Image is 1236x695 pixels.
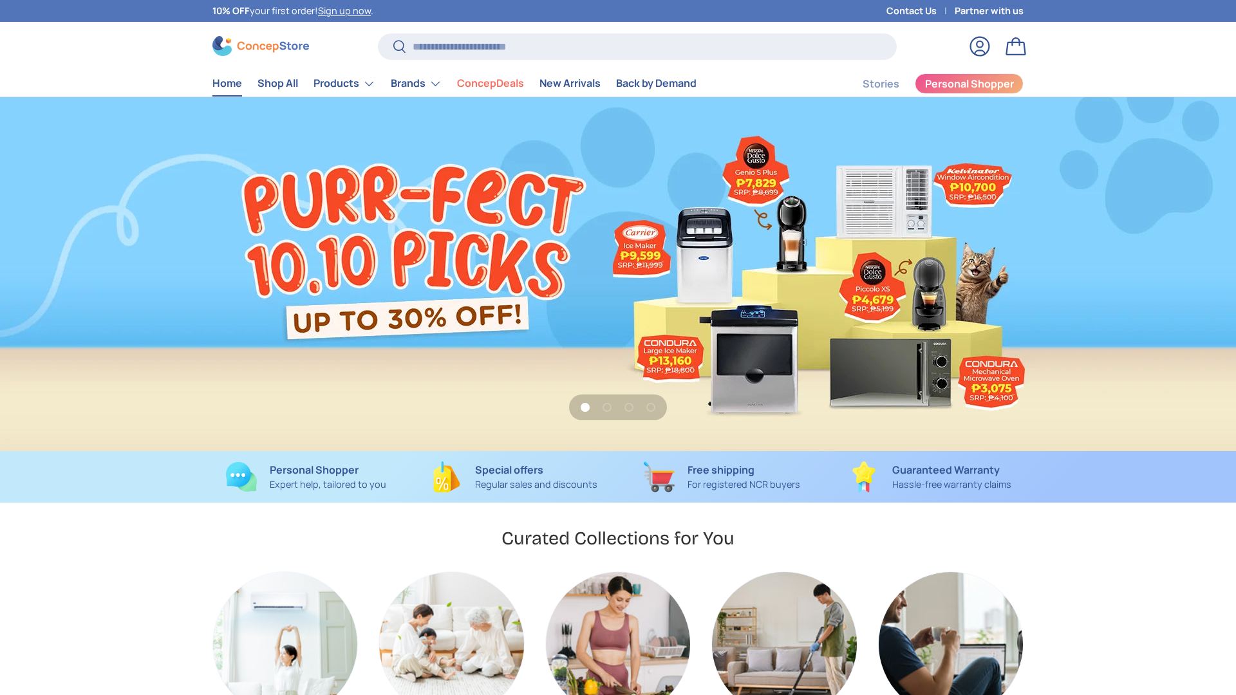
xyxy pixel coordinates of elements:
[539,71,601,96] a: New Arrivals
[212,36,309,56] img: ConcepStore
[212,4,373,18] p: your first order! .
[420,461,608,492] a: Special offers Regular sales and discounts
[501,526,735,550] h2: Curated Collections for You
[318,5,371,17] a: Sign up now
[212,71,242,96] a: Home
[383,71,449,97] summary: Brands
[212,461,400,492] a: Personal Shopper Expert help, tailored to you
[314,71,375,97] a: Products
[836,461,1024,492] a: Guaranteed Warranty Hassle-free warranty claims
[475,477,597,492] p: Regular sales and discounts
[925,79,1014,89] span: Personal Shopper
[457,71,524,96] a: ConcepDeals
[832,71,1024,97] nav: Secondary
[306,71,383,97] summary: Products
[616,71,697,96] a: Back by Demand
[270,477,386,492] p: Expert help, tailored to you
[892,477,1011,492] p: Hassle-free warranty claims
[915,73,1024,94] a: Personal Shopper
[212,5,250,17] strong: 10% OFF
[391,71,442,97] a: Brands
[628,461,816,492] a: Free shipping For registered NCR buyers
[270,463,359,477] strong: Personal Shopper
[212,71,697,97] nav: Primary
[688,463,754,477] strong: Free shipping
[257,71,298,96] a: Shop All
[475,463,543,477] strong: Special offers
[955,4,1024,18] a: Partner with us
[892,463,1000,477] strong: Guaranteed Warranty
[863,71,899,97] a: Stories
[688,477,800,492] p: For registered NCR buyers
[886,4,955,18] a: Contact Us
